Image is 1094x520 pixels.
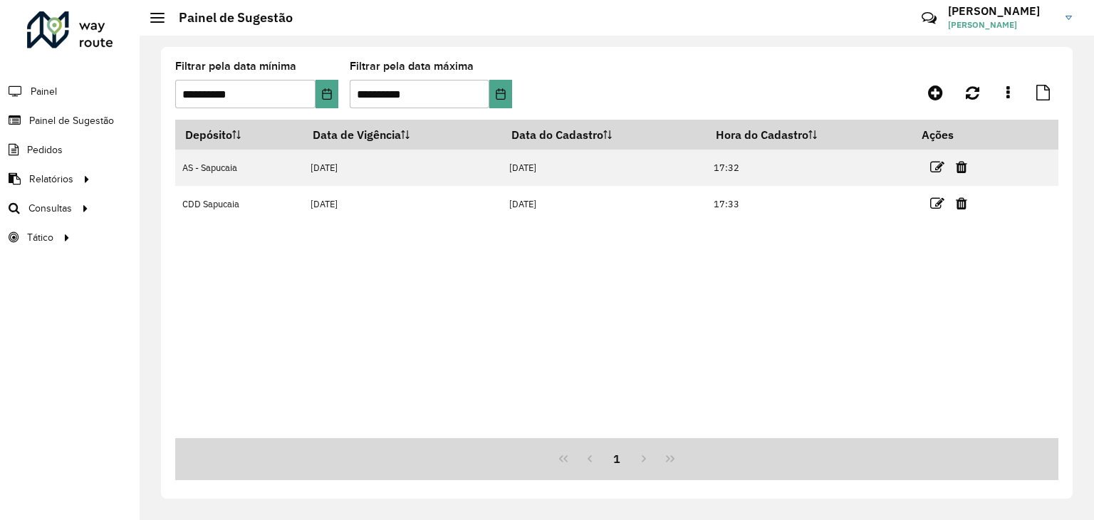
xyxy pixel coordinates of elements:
td: [DATE] [303,150,502,186]
a: Editar [930,194,944,213]
span: Pedidos [27,142,63,157]
td: CDD Sapucaia [175,186,303,222]
td: [DATE] [501,150,706,186]
a: Excluir [956,157,967,177]
th: Ações [912,120,997,150]
span: Consultas [28,201,72,216]
button: 1 [603,445,630,472]
button: Choose Date [316,80,338,108]
a: Editar [930,157,944,177]
span: Tático [27,230,53,245]
th: Hora do Cadastro [707,120,912,150]
label: Filtrar pela data mínima [175,58,296,75]
td: [DATE] [501,186,706,222]
a: Contato Rápido [914,3,944,33]
button: Choose Date [489,80,512,108]
span: Relatórios [29,172,73,187]
th: Data do Cadastro [501,120,706,150]
a: Excluir [956,194,967,213]
span: Painel de Sugestão [29,113,114,128]
th: Data de Vigência [303,120,502,150]
th: Depósito [175,120,303,150]
td: AS - Sapucaia [175,150,303,186]
h2: Painel de Sugestão [165,10,293,26]
td: 17:32 [707,150,912,186]
td: 17:33 [707,186,912,222]
td: [DATE] [303,186,502,222]
h3: [PERSON_NAME] [948,4,1055,18]
span: Painel [31,84,57,99]
span: [PERSON_NAME] [948,19,1055,31]
label: Filtrar pela data máxima [350,58,474,75]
